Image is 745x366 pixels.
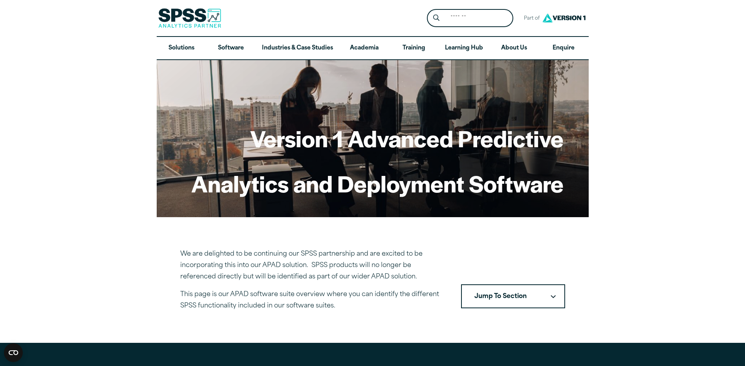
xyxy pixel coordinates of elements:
p: This page is our APAD software suite overview where you can identify the different SPSS functiona... [180,289,442,312]
a: Enquire [539,37,588,60]
a: Software [206,37,256,60]
p: We are delighted to be continuing our SPSS partnership and are excited to be incorporating this i... [180,249,442,282]
nav: Desktop version of site main menu [157,37,589,60]
a: Learning Hub [439,37,489,60]
nav: Table of Contents [461,284,565,309]
a: Industries & Case Studies [256,37,339,60]
span: Part of [520,13,540,24]
a: Solutions [157,37,206,60]
svg: Downward pointing chevron [551,295,556,298]
button: Search magnifying glass icon [429,11,443,26]
button: Open CMP widget [4,343,23,362]
h1: Version 1 Advanced Predictive [191,123,564,154]
a: About Us [489,37,539,60]
img: Version1 Logo [540,11,588,25]
a: Academia [339,37,389,60]
h1: Analytics and Deployment Software [191,168,564,199]
img: SPSS Analytics Partner [158,8,221,28]
button: Jump To SectionDownward pointing chevron [461,284,565,309]
svg: Search magnifying glass icon [433,15,439,21]
a: Training [389,37,438,60]
form: Site Header Search Form [427,9,513,27]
